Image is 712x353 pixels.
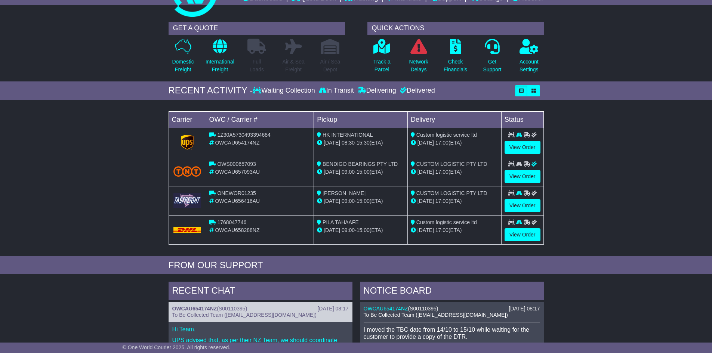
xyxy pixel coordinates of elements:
div: QUICK ACTIONS [367,22,544,35]
span: 09:00 [342,169,355,175]
span: 09:00 [342,227,355,233]
span: [DATE] [324,140,340,146]
span: CUSTOM LOGISTIC PTY LTD [416,190,487,196]
div: GET A QUOTE [169,22,345,35]
span: S00110395 [219,306,246,312]
a: GetSupport [483,38,502,78]
a: CheckFinancials [443,38,468,78]
span: 09:00 [342,198,355,204]
p: Air & Sea Freight [283,58,305,74]
span: S00110395 [410,306,437,312]
div: (ETA) [411,139,498,147]
span: 17:00 [435,169,449,175]
span: To Be Collected Team ([EMAIL_ADDRESS][DOMAIN_NAME]) [364,312,508,318]
span: 17:00 [435,227,449,233]
div: Waiting Collection [253,87,317,95]
div: (ETA) [411,168,498,176]
span: © One World Courier 2025. All rights reserved. [123,344,231,350]
div: - (ETA) [317,226,404,234]
td: Pickup [314,111,408,128]
td: OWC / Carrier # [206,111,314,128]
p: Track a Parcel [373,58,391,74]
span: 17:00 [435,198,449,204]
div: [DATE] 08:17 [317,306,348,312]
span: Custom logistic service ltd [416,132,477,138]
span: [DATE] [417,140,434,146]
a: Track aParcel [373,38,391,78]
div: Delivering [356,87,398,95]
span: 15:00 [357,198,370,204]
span: OWS000657093 [217,161,256,167]
span: [DATE] [417,169,434,175]
div: (ETA) [411,226,498,234]
p: Account Settings [520,58,539,74]
a: InternationalFreight [205,38,235,78]
p: Hi Team, [172,326,349,333]
span: 17:00 [435,140,449,146]
p: Get Support [483,58,501,74]
a: View Order [505,199,540,212]
div: NOTICE BOARD [360,282,544,302]
div: RECENT CHAT [169,282,352,302]
a: OWCAU654174NZ [172,306,217,312]
div: [DATE] 08:17 [509,306,540,312]
span: To Be Collected Team ([EMAIL_ADDRESS][DOMAIN_NAME]) [172,312,317,318]
span: OWCAU656416AU [215,198,260,204]
img: GetCarrierServiceLogo [173,193,201,208]
span: OWCAU654174NZ [215,140,259,146]
a: DomesticFreight [172,38,194,78]
div: (ETA) [411,197,498,205]
div: FROM OUR SUPPORT [169,260,544,271]
span: 15:00 [357,169,370,175]
td: Status [501,111,543,128]
div: ( ) [364,306,540,312]
span: [DATE] [417,198,434,204]
td: Carrier [169,111,206,128]
span: [PERSON_NAME] [323,190,366,196]
p: Check Financials [444,58,467,74]
a: NetworkDelays [409,38,428,78]
a: View Order [505,228,540,241]
a: View Order [505,170,540,183]
span: ONEWOR01235 [217,190,256,196]
div: - (ETA) [317,197,404,205]
div: ( ) [172,306,349,312]
div: - (ETA) [317,139,404,147]
a: AccountSettings [519,38,539,78]
span: CUSTOM LOGISTIC PTY LTD [416,161,487,167]
span: [DATE] [324,227,340,233]
img: DHL.png [173,227,201,233]
span: OWCAU657093AU [215,169,260,175]
p: International Freight [206,58,234,74]
span: BENDIGO BEARINGS PTY LTD [323,161,398,167]
a: View Order [505,141,540,154]
span: 1Z30A5730493394684 [217,132,270,138]
a: OWCAU654174NZ [364,306,408,312]
p: Network Delays [409,58,428,74]
span: [DATE] [324,169,340,175]
span: 1768047746 [217,219,246,225]
img: GetCarrierServiceLogo [181,135,194,150]
span: PILA TAHAAFE [323,219,359,225]
div: In Transit [317,87,356,95]
span: [DATE] [324,198,340,204]
span: 08:30 [342,140,355,146]
p: Full Loads [247,58,266,74]
span: HK INTERNATIONAL [323,132,373,138]
p: I moved the TBC date from 14/10 to 15/10 while waiting for the customer to provide a copy of the ... [364,326,540,340]
img: TNT_Domestic.png [173,166,201,176]
div: Delivered [398,87,435,95]
span: 15:00 [357,227,370,233]
p: Domestic Freight [172,58,194,74]
span: OWCAU658288NZ [215,227,259,233]
div: RECENT ACTIVITY - [169,85,253,96]
div: - (ETA) [317,168,404,176]
span: [DATE] [417,227,434,233]
span: 15:30 [357,140,370,146]
span: Custom logistic service ltd [416,219,477,225]
p: Air / Sea Depot [320,58,340,74]
td: Delivery [407,111,501,128]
